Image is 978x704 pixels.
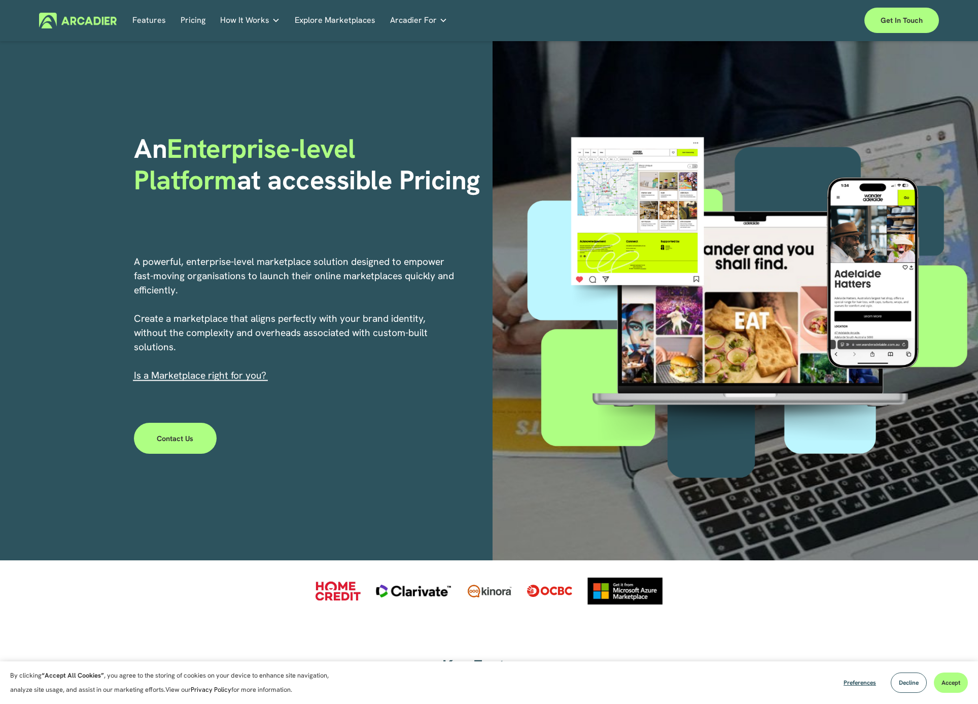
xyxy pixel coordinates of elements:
a: Features [132,13,166,28]
img: Arcadier [39,13,117,28]
p: By clicking , you agree to the storing of cookies on your device to enhance site navigation, anal... [10,668,340,697]
h1: An at accessible Pricing [134,133,485,196]
a: folder dropdown [220,13,280,28]
a: Explore Marketplaces [295,13,375,28]
span: Enterprise-level Platform [134,131,362,197]
button: Preferences [836,673,884,693]
span: I [134,369,266,382]
strong: “Accept All Cookies” [42,671,104,680]
span: Decline [899,679,919,687]
span: Preferences [844,679,876,687]
a: Privacy Policy [191,685,231,694]
p: A powerful, enterprise-level marketplace solution designed to empower fast-moving organisations t... [134,255,456,383]
strong: Key Features [442,655,536,677]
a: Pricing [181,13,205,28]
a: s a Marketplace right for you? [136,369,266,382]
a: Contact Us [134,423,217,453]
button: Accept [934,673,968,693]
span: Arcadier For [390,13,437,27]
span: Accept [941,679,960,687]
a: folder dropdown [390,13,447,28]
button: Decline [891,673,927,693]
span: How It Works [220,13,269,27]
a: Get in touch [864,8,939,33]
